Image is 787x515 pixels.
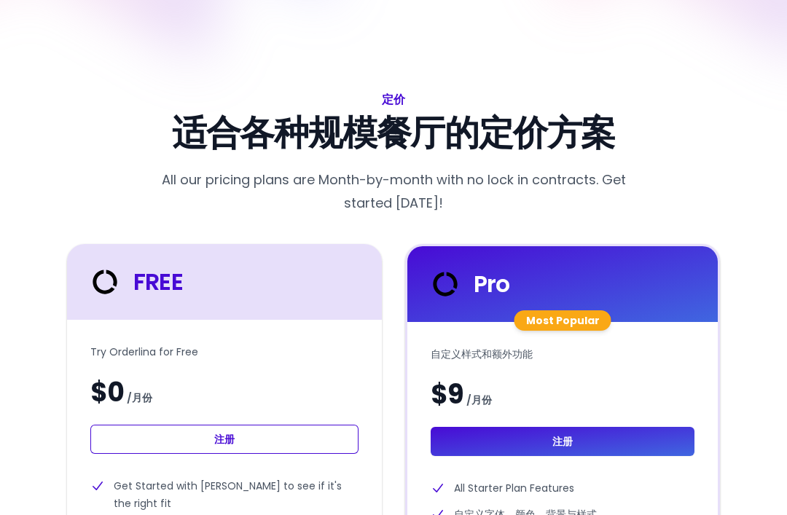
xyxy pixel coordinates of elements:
[431,428,694,457] a: 注册
[90,379,124,408] span: $0
[514,311,611,331] div: Most Popular
[90,425,359,455] a: 注册
[127,390,152,407] span: / 月份
[431,480,694,498] li: All Starter Plan Features
[431,381,463,410] span: $9
[428,267,510,302] div: Pro
[90,344,359,361] p: Try Orderlina for Free
[87,265,183,300] div: FREE
[67,90,720,111] h1: 定价
[466,392,492,409] span: / 月份
[431,346,694,363] p: 自定义样式和额外功能
[67,117,720,152] p: 适合各种规模餐厅的定价方案
[149,169,638,216] p: All our pricing plans are Month-by-month with no lock in contracts. Get started [DATE]!
[90,478,359,513] li: Get Started with [PERSON_NAME] to see if it's the right fit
